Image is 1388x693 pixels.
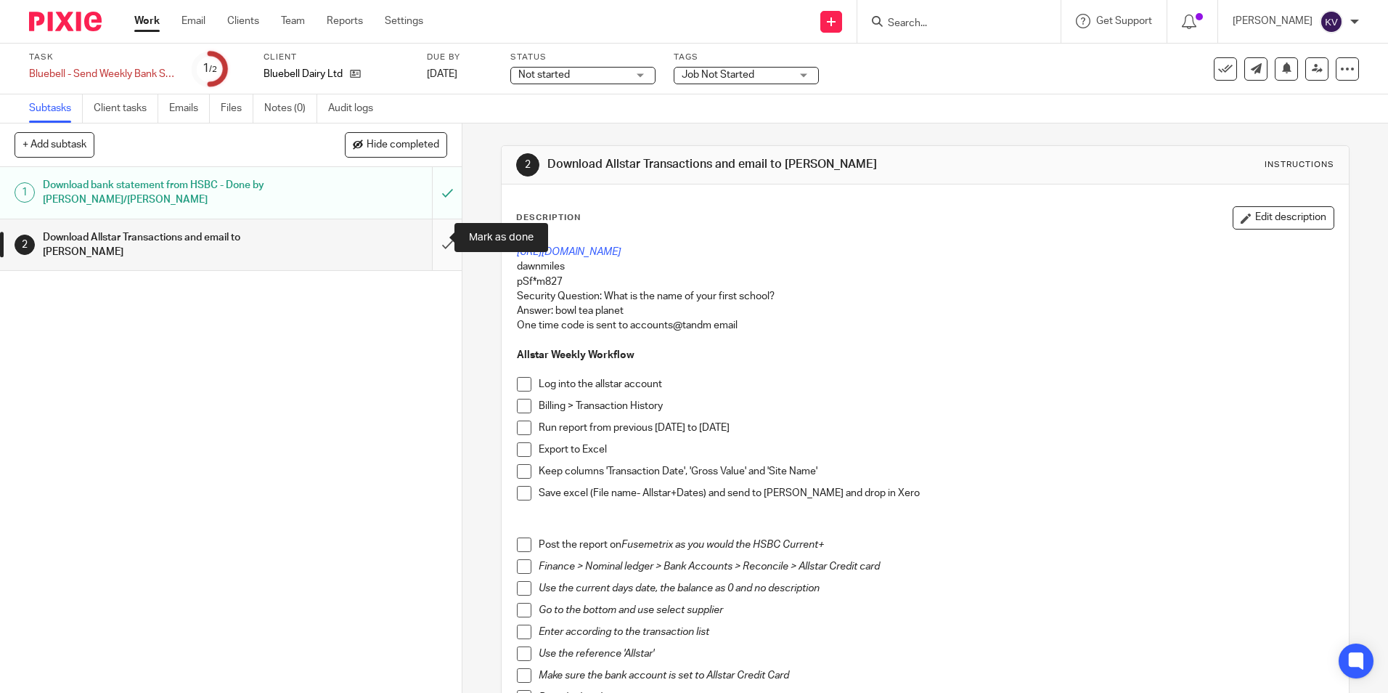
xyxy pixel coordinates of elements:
strong: Allstar Weekly Workflow [517,350,634,360]
p: Billing > Transaction History [539,399,1333,413]
button: Edit description [1233,206,1334,230]
div: Instructions [1265,159,1334,171]
a: Audit logs [328,94,384,123]
label: Task [29,52,174,63]
em: Use the reference 'Allstar' [539,649,654,659]
img: svg%3E [1320,10,1343,33]
a: Clients [227,14,259,28]
div: 1 [203,60,217,77]
h1: Download bank statement from HSBC - Done by [PERSON_NAME]/[PERSON_NAME] [43,174,293,211]
em: Go to the bottom and use select supplier [539,605,723,615]
p: Export to Excel [539,442,1333,457]
span: [DATE] [427,69,457,79]
p: [PERSON_NAME] [1233,14,1313,28]
em: Use the current days date, the balance as 0 and no description [539,583,820,593]
p: Keep columns 'Transaction Date', 'Gross Value' and 'Site Name' [539,464,1333,479]
label: Client [264,52,409,63]
div: 1 [15,182,35,203]
em: Fusemetrix as you would the HSBC Current+ [621,540,824,550]
a: Subtasks [29,94,83,123]
small: /2 [209,65,217,73]
span: Get Support [1096,16,1152,26]
span: Job Not Started [682,70,754,80]
p: Log into the allstar account [539,377,1333,392]
a: Team [281,14,305,28]
em: Make sure the bank account is set to Allstar Credit Card [539,670,789,681]
span: Not started [518,70,570,80]
p: pSf*m827 [517,275,1333,289]
p: dawnmiles [517,259,1333,274]
a: Settings [385,14,423,28]
div: 2 [516,153,539,177]
p: Security Question: What is the name of your first school? [517,289,1333,304]
div: 2 [15,235,35,255]
a: Client tasks [94,94,158,123]
label: Tags [674,52,819,63]
p: Save excel (File name- Allstar+Dates) and send to [PERSON_NAME] and drop in Xero [539,486,1333,500]
em: Finance > Nominal ledger > Bank Accounts > Reconcile > Allstar Credit card [539,562,880,572]
a: Email [181,14,205,28]
a: Reports [327,14,363,28]
a: Emails [169,94,210,123]
a: Work [134,14,160,28]
a: Notes (0) [264,94,317,123]
label: Status [510,52,656,63]
em: Enter according to the transaction list [539,627,709,637]
button: Hide completed [345,132,447,157]
p: Answer: bowl tea planet [517,304,1333,318]
div: Bluebell - Send Weekly Bank Statements/Allstar [29,67,174,81]
a: [URL][DOMAIN_NAME] [517,247,621,257]
span: Hide completed [367,139,439,151]
input: Search [886,17,1017,31]
p: One time code is sent to accounts@tandm email [517,318,1333,333]
img: Pixie [29,12,102,31]
button: + Add subtask [15,132,94,157]
p: Description [516,212,581,224]
label: Due by [427,52,492,63]
p: Post the report on [539,538,1333,552]
p: Run report from previous [DATE] to [DATE] [539,421,1333,435]
h1: Download Allstar Transactions and email to [PERSON_NAME] [547,157,956,172]
a: Files [221,94,253,123]
h1: Download Allstar Transactions and email to [PERSON_NAME] [43,227,293,264]
p: Bluebell Dairy Ltd [264,67,343,81]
